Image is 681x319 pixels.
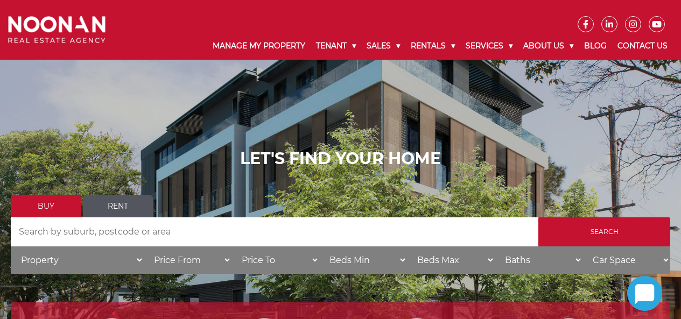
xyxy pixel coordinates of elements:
[361,32,405,60] a: Sales
[405,32,460,60] a: Rentals
[83,195,153,217] a: Rent
[460,32,518,60] a: Services
[311,32,361,60] a: Tenant
[11,195,81,217] a: Buy
[612,32,673,60] a: Contact Us
[207,32,311,60] a: Manage My Property
[11,149,670,168] h1: LET'S FIND YOUR HOME
[579,32,612,60] a: Blog
[538,217,670,246] input: Search
[11,217,538,246] input: Search by suburb, postcode or area
[518,32,579,60] a: About Us
[8,16,106,43] img: Noonan Real Estate Agency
